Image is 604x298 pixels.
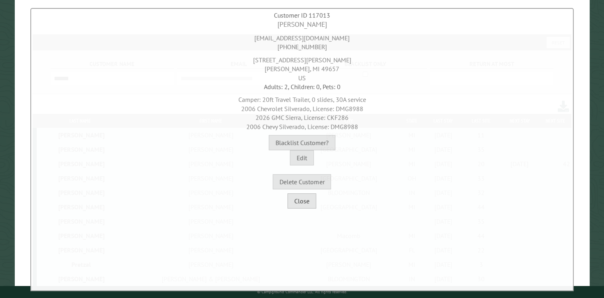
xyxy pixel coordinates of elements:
[273,174,331,189] button: Delete Customer
[33,82,571,91] div: Adults: 2, Children: 0, Pets: 0
[269,135,335,150] button: Blacklist Customer?
[287,193,316,209] button: Close
[33,11,571,20] div: Customer ID 117013
[33,52,571,82] div: [STREET_ADDRESS][PERSON_NAME] [PERSON_NAME], MI 49657 US
[33,30,571,52] div: [EMAIL_ADDRESS][DOMAIN_NAME] [PHONE_NUMBER]
[241,105,363,113] span: 2006 Chevrolet Silverado, License: DMG8988
[290,150,314,165] button: Edit
[33,20,571,30] div: [PERSON_NAME]
[33,91,571,131] div: Camper: 20ft Travel Trailer, 0 slides, 30A service
[246,123,358,131] span: 2006 Chevy Silverado, License: DMG8988
[257,289,347,294] small: © Campground Commander LLC. All rights reserved.
[255,113,349,121] span: 2026 GMC Sierra, License: CKF286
